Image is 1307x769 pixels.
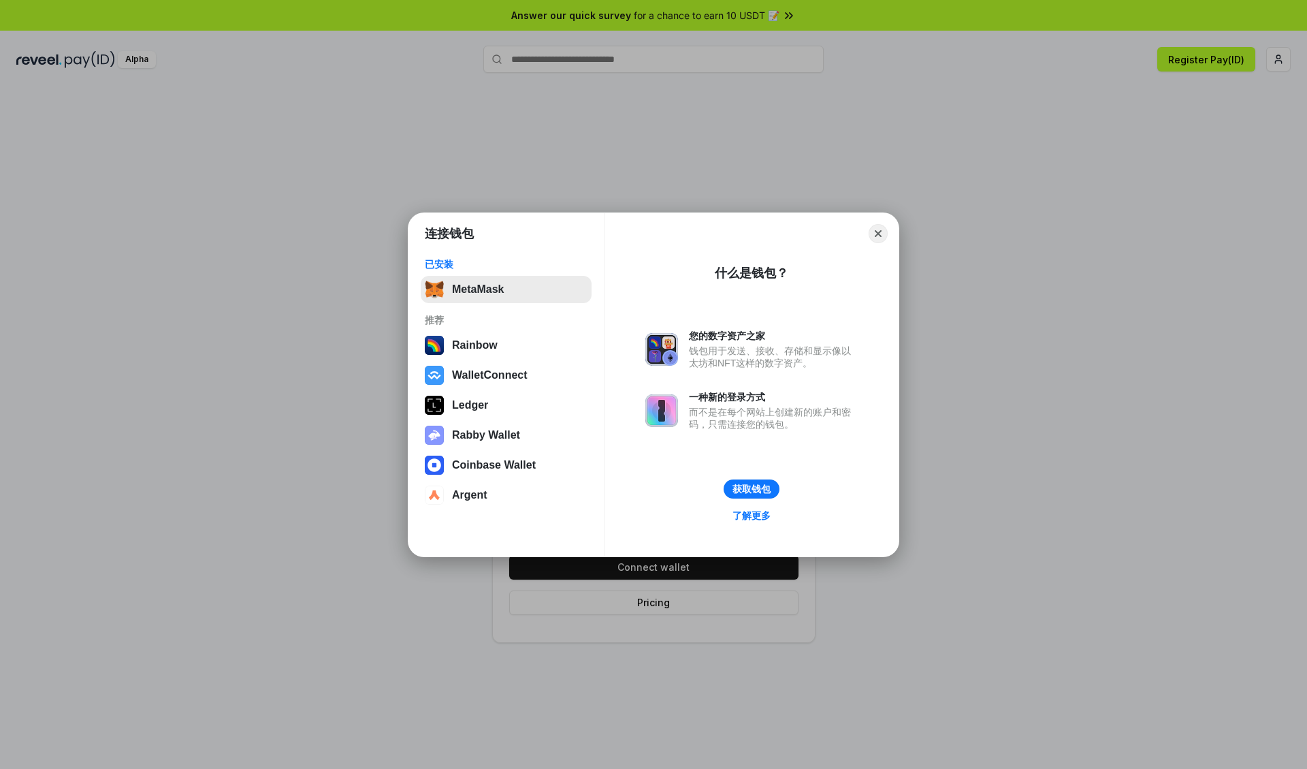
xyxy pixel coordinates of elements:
[425,396,444,415] img: svg+xml,%3Csvg%20xmlns%3D%22http%3A%2F%2Fwww.w3.org%2F2000%2Fsvg%22%20width%3D%2228%22%20height%3...
[724,507,779,524] a: 了解更多
[452,283,504,296] div: MetaMask
[689,406,858,430] div: 而不是在每个网站上创建新的账户和密码，只需连接您的钱包。
[421,482,592,509] button: Argent
[425,314,587,326] div: 推荐
[645,394,678,427] img: svg+xml,%3Csvg%20xmlns%3D%22http%3A%2F%2Fwww.w3.org%2F2000%2Fsvg%22%20fill%3D%22none%22%20viewBox...
[421,392,592,419] button: Ledger
[732,509,771,522] div: 了解更多
[689,391,858,403] div: 一种新的登录方式
[425,280,444,299] img: svg+xml,%3Csvg%20fill%3D%22none%22%20height%3D%2233%22%20viewBox%3D%220%200%2035%2033%22%20width%...
[425,336,444,355] img: svg+xml,%3Csvg%20width%3D%22120%22%20height%3D%22120%22%20viewBox%3D%220%200%20120%20120%22%20fil...
[421,422,592,449] button: Rabby Wallet
[452,369,528,381] div: WalletConnect
[421,276,592,303] button: MetaMask
[425,486,444,505] img: svg+xml,%3Csvg%20width%3D%2228%22%20height%3D%2228%22%20viewBox%3D%220%200%2028%2028%22%20fill%3D...
[452,399,488,411] div: Ledger
[869,224,888,243] button: Close
[421,332,592,359] button: Rainbow
[689,345,858,369] div: 钱包用于发送、接收、存储和显示像以太坊和NFT这样的数字资产。
[425,258,587,270] div: 已安装
[425,366,444,385] img: svg+xml,%3Csvg%20width%3D%2228%22%20height%3D%2228%22%20viewBox%3D%220%200%2028%2028%22%20fill%3D...
[715,265,788,281] div: 什么是钱包？
[425,456,444,475] img: svg+xml,%3Csvg%20width%3D%2228%22%20height%3D%2228%22%20viewBox%3D%220%200%2028%2028%22%20fill%3D...
[452,459,536,471] div: Coinbase Wallet
[421,452,592,479] button: Coinbase Wallet
[421,362,592,389] button: WalletConnect
[732,483,771,495] div: 获取钱包
[452,339,498,351] div: Rainbow
[724,480,779,499] button: 获取钱包
[689,330,858,342] div: 您的数字资产之家
[452,489,487,501] div: Argent
[425,225,474,242] h1: 连接钱包
[645,333,678,366] img: svg+xml,%3Csvg%20xmlns%3D%22http%3A%2F%2Fwww.w3.org%2F2000%2Fsvg%22%20fill%3D%22none%22%20viewBox...
[425,426,444,445] img: svg+xml,%3Csvg%20xmlns%3D%22http%3A%2F%2Fwww.w3.org%2F2000%2Fsvg%22%20fill%3D%22none%22%20viewBox...
[452,429,520,441] div: Rabby Wallet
